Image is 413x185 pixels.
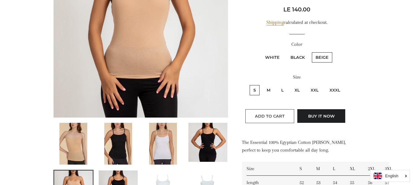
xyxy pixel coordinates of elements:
[261,52,283,62] label: White
[149,123,177,165] img: Load image into Gallery viewer, Womens&#39; 100% Cotton Cami Vest
[295,162,312,176] td: S
[385,174,398,178] i: English
[242,73,352,81] label: Size
[59,123,87,165] img: Load image into Gallery viewer, Womens&#39; 100% Cotton Cami Vest
[263,85,274,95] label: M
[328,162,345,176] td: L
[291,85,303,95] label: XL
[242,19,352,26] div: calculated at checkout.
[287,52,308,62] label: Black
[283,6,310,13] span: LE 140.00
[380,162,389,176] td: 3XL
[266,19,284,25] a: Shipping
[242,162,295,176] td: Size
[312,52,332,62] label: Beige
[307,85,322,95] label: XXL
[104,123,132,165] img: Load image into Gallery viewer, Womens&#39; 100% Cotton Cami Vest
[345,162,363,176] td: XL
[250,85,260,95] label: S
[245,109,294,123] button: Add to Cart
[326,85,344,95] label: XXXL
[373,173,407,179] a: English
[188,123,227,162] img: Load image into Gallery viewer, Womens&#39; 100% Cotton Cami Vest
[312,162,328,176] td: M
[255,114,285,118] span: Add to Cart
[242,41,352,48] label: Color
[363,162,380,176] td: 2XL
[277,85,287,95] label: L
[242,139,352,154] p: The Essential 100% Egyptian Cotton [PERSON_NAME], perfect to keep you comfortable all day long.
[297,109,345,123] button: Buy it now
